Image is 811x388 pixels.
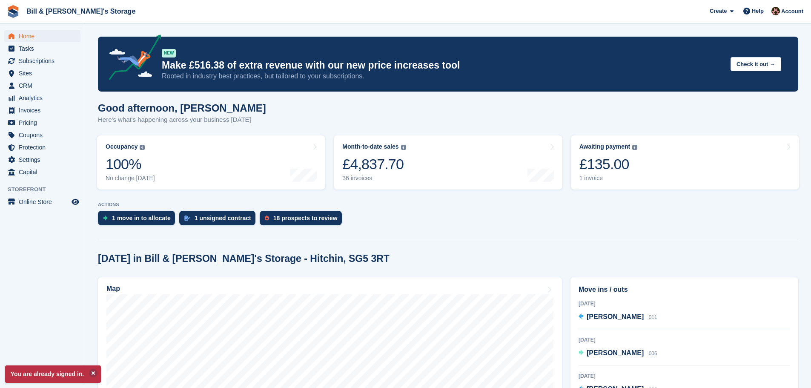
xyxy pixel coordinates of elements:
[98,253,390,264] h2: [DATE] in Bill & [PERSON_NAME]'s Storage - Hitchin, SG5 3RT
[781,7,803,16] span: Account
[273,215,338,221] div: 18 prospects to review
[571,135,799,190] a: Awaiting payment £135.00 1 invoice
[4,92,80,104] a: menu
[98,102,266,114] h1: Good afternoon, [PERSON_NAME]
[7,5,20,18] img: stora-icon-8386f47178a22dfd0bd8f6a31ec36ba5ce8667c1dd55bd0f319d3a0aa187defe.svg
[752,7,764,15] span: Help
[401,145,406,150] img: icon-info-grey-7440780725fd019a000dd9b08b2336e03edf1995a4989e88bcd33f0948082b44.svg
[19,141,70,153] span: Protection
[771,7,780,15] img: Jack Bottesch
[8,185,85,194] span: Storefront
[342,155,406,173] div: £4,837.70
[19,55,70,67] span: Subscriptions
[731,57,781,71] button: Check it out →
[649,314,657,320] span: 011
[4,166,80,178] a: menu
[106,175,155,182] div: No change [DATE]
[102,34,161,83] img: price-adjustments-announcement-icon-8257ccfd72463d97f412b2fc003d46551f7dbcb40ab6d574587a9cd5c0d94...
[162,72,724,81] p: Rooted in industry best practices, but tailored to your subscriptions.
[4,67,80,79] a: menu
[19,196,70,208] span: Online Store
[579,300,790,308] div: [DATE]
[4,30,80,42] a: menu
[19,104,70,116] span: Invoices
[162,49,176,57] div: NEW
[19,129,70,141] span: Coupons
[4,80,80,92] a: menu
[70,197,80,207] a: Preview store
[579,143,630,150] div: Awaiting payment
[260,211,346,230] a: 18 prospects to review
[19,30,70,42] span: Home
[4,129,80,141] a: menu
[4,196,80,208] a: menu
[579,348,657,359] a: [PERSON_NAME] 006
[587,313,644,320] span: [PERSON_NAME]
[4,104,80,116] a: menu
[579,312,657,323] a: [PERSON_NAME] 011
[106,143,138,150] div: Occupancy
[5,365,101,383] p: You are already signed in.
[342,143,398,150] div: Month-to-date sales
[195,215,251,221] div: 1 unsigned contract
[106,155,155,173] div: 100%
[4,117,80,129] a: menu
[4,141,80,153] a: menu
[98,202,798,207] p: ACTIONS
[23,4,139,18] a: Bill & [PERSON_NAME]'s Storage
[19,67,70,79] span: Sites
[140,145,145,150] img: icon-info-grey-7440780725fd019a000dd9b08b2336e03edf1995a4989e88bcd33f0948082b44.svg
[632,145,637,150] img: icon-info-grey-7440780725fd019a000dd9b08b2336e03edf1995a4989e88bcd33f0948082b44.svg
[179,211,260,230] a: 1 unsigned contract
[19,80,70,92] span: CRM
[97,135,325,190] a: Occupancy 100% No change [DATE]
[579,372,790,380] div: [DATE]
[19,117,70,129] span: Pricing
[710,7,727,15] span: Create
[98,211,179,230] a: 1 move in to allocate
[184,216,190,221] img: contract_signature_icon-13c848040528278c33f63329250d36e43548de30e8caae1d1a13099fd9432cc5.svg
[162,59,724,72] p: Make £516.38 of extra revenue with our new price increases tool
[4,154,80,166] a: menu
[19,154,70,166] span: Settings
[579,155,638,173] div: £135.00
[265,216,269,221] img: prospect-51fa495bee0391a8d652442698ab0144808aea92771e9ea1ae160a38d050c398.svg
[334,135,562,190] a: Month-to-date sales £4,837.70 36 invoices
[587,349,644,356] span: [PERSON_NAME]
[106,285,120,293] h2: Map
[4,43,80,55] a: menu
[19,43,70,55] span: Tasks
[579,285,790,295] h2: Move ins / outs
[579,175,638,182] div: 1 invoice
[112,215,171,221] div: 1 move in to allocate
[19,92,70,104] span: Analytics
[579,336,790,344] div: [DATE]
[649,351,657,356] span: 006
[4,55,80,67] a: menu
[98,115,266,125] p: Here's what's happening across your business [DATE]
[103,216,108,221] img: move_ins_to_allocate_icon-fdf77a2bb77ea45bf5b3d319d69a93e2d87916cf1d5bf7949dd705db3b84f3ca.svg
[19,166,70,178] span: Capital
[342,175,406,182] div: 36 invoices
